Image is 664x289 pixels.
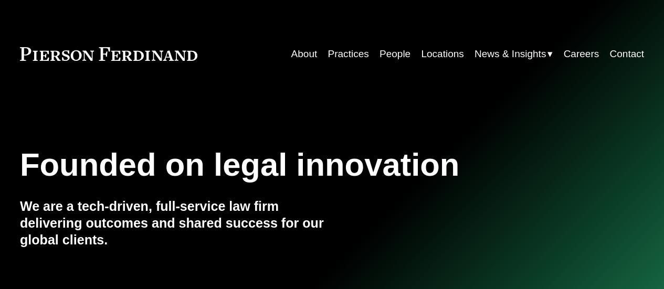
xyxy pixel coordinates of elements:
h4: We are a tech-driven, full-service law firm delivering outcomes and shared success for our global... [20,198,332,249]
a: Contact [610,44,645,64]
h1: Founded on legal innovation [20,146,540,183]
a: Locations [421,44,463,64]
a: Careers [564,44,599,64]
a: folder dropdown [475,44,553,64]
a: About [291,44,318,64]
a: Practices [328,44,369,64]
a: People [380,44,410,64]
span: News & Insights [475,45,546,63]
